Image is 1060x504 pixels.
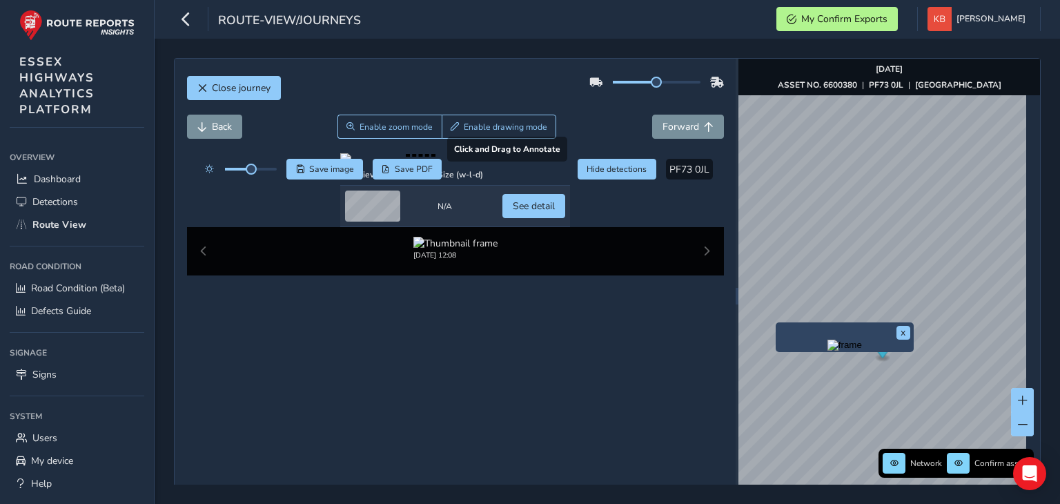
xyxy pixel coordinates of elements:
button: Hide detections [578,159,656,180]
button: x [896,326,910,340]
div: System [10,406,144,427]
img: diamond-layout [927,7,952,31]
button: Preview frame [779,340,910,349]
button: My Confirm Exports [776,7,898,31]
button: Save [286,159,363,180]
strong: [DATE] [876,64,903,75]
span: Help [31,477,52,490]
strong: PF73 0JL [869,79,903,90]
span: Back [212,120,232,133]
button: Draw [442,115,557,139]
span: Route View [32,218,86,231]
button: Forward [652,115,724,139]
a: Users [10,427,144,449]
button: See detail [502,194,565,218]
span: Signs [32,368,57,381]
span: Enable drawing mode [464,122,547,133]
strong: [GEOGRAPHIC_DATA] [915,79,1001,90]
span: My Confirm Exports [801,12,887,26]
span: My device [31,454,73,467]
div: Overview [10,147,144,168]
span: Road Condition (Beta) [31,282,125,295]
div: Signage [10,342,144,363]
span: route-view/journeys [218,12,361,31]
a: Help [10,472,144,495]
a: Signs [10,363,144,386]
strong: ASSET NO. 6600380 [778,79,857,90]
span: Enable zoom mode [360,122,433,133]
div: [DATE] 12:08 [413,250,498,260]
button: [PERSON_NAME] [927,7,1030,31]
a: Dashboard [10,168,144,191]
div: Road Condition [10,256,144,277]
span: ESSEX HIGHWAYS ANALYTICS PLATFORM [19,54,95,117]
img: Thumbnail frame [413,237,498,250]
span: Save PDF [395,164,433,175]
a: Detections [10,191,144,213]
span: Users [32,432,57,445]
button: PDF [373,159,442,180]
a: Route View [10,213,144,236]
span: Close journey [212,81,271,95]
img: frame [827,340,862,351]
a: Road Condition (Beta) [10,277,144,300]
span: Save image [309,164,354,175]
a: My device [10,449,144,472]
span: Dashboard [34,173,81,186]
span: Confirm assets [974,458,1030,469]
span: See detail [513,200,555,213]
span: [PERSON_NAME] [956,7,1025,31]
span: Defects Guide [31,304,91,318]
span: PF73 0JL [669,163,709,176]
button: Back [187,115,242,139]
td: N/A [433,186,488,227]
span: Hide detections [587,164,647,175]
img: rr logo [19,10,135,41]
div: Open Intercom Messenger [1013,457,1046,490]
button: Zoom [337,115,442,139]
a: Defects Guide [10,300,144,322]
span: Detections [32,195,78,209]
div: | | [778,79,1001,90]
button: Close journey [187,76,281,100]
span: Forward [662,120,699,133]
span: Network [910,458,942,469]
